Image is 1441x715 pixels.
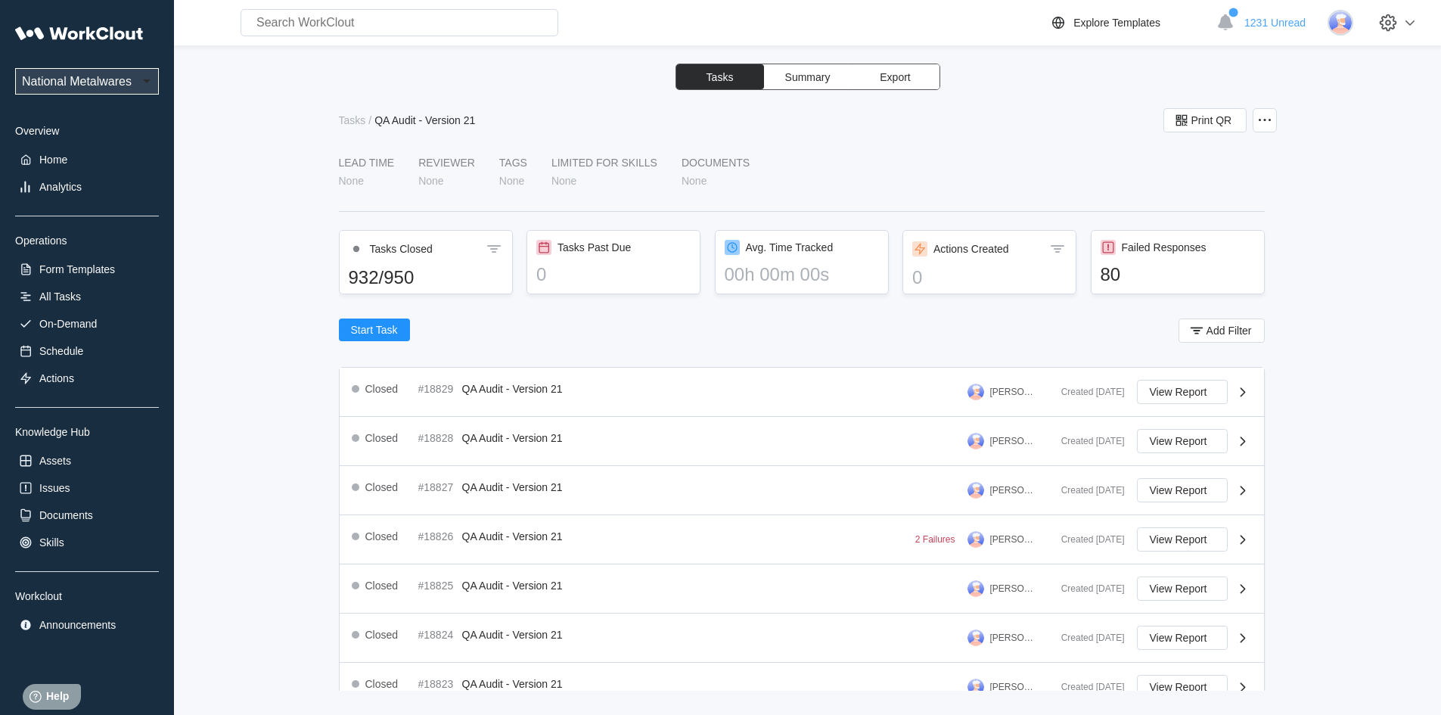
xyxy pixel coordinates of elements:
span: View Report [1150,534,1207,545]
div: Skills [39,536,64,549]
span: 1231 Unread [1244,17,1306,29]
span: QA Audit - Version 21 [462,530,563,542]
a: Analytics [15,176,159,197]
img: user-3.png [967,679,984,695]
div: Reviewer [418,157,475,169]
div: Tasks [339,114,366,126]
a: Closed#18823QA Audit - Version 21[PERSON_NAME]Created [DATE]View Report [340,663,1264,712]
a: Announcements [15,614,159,636]
a: Form Templates [15,259,159,280]
span: View Report [1150,633,1207,643]
a: Issues [15,477,159,499]
button: Print QR [1163,108,1247,132]
div: Created [DATE] [1049,583,1125,594]
div: [PERSON_NAME] [990,633,1037,643]
div: #18827 [418,481,456,493]
div: #18823 [418,678,456,690]
a: Closed#18826QA Audit - Version 212 Failures[PERSON_NAME]Created [DATE]View Report [340,515,1264,564]
div: Closed [365,383,399,395]
div: Created [DATE] [1049,387,1125,397]
span: QA Audit - Version 21 [462,629,563,641]
div: None [551,175,576,187]
div: 2 Failures [915,534,955,545]
div: / [368,114,371,126]
div: [PERSON_NAME] [990,583,1037,594]
span: View Report [1150,583,1207,594]
span: Export [880,72,910,82]
span: Summary [785,72,831,82]
div: Documents [682,157,750,169]
a: Closed#18828QA Audit - Version 21[PERSON_NAME]Created [DATE]View Report [340,417,1264,466]
div: #18826 [418,530,456,542]
div: #18825 [418,580,456,592]
div: Actions [39,372,74,384]
div: Documents [39,509,93,521]
img: user-3.png [967,580,984,597]
div: On-Demand [39,318,97,330]
div: Tasks Closed [370,243,433,255]
a: Schedule [15,340,159,362]
div: #18828 [418,432,456,444]
img: user-3.png [967,630,984,646]
div: Created [DATE] [1049,534,1125,545]
img: user-3.png [967,433,984,449]
div: Knowledge Hub [15,426,159,438]
div: Tasks Past Due [557,241,631,253]
a: Closed#18829QA Audit - Version 21[PERSON_NAME]Created [DATE]View Report [340,368,1264,417]
div: 0 [536,264,691,285]
a: Closed#18824QA Audit - Version 21[PERSON_NAME]Created [DATE]View Report [340,614,1264,663]
div: Explore Templates [1073,17,1160,29]
div: Analytics [39,181,82,193]
div: None [499,175,524,187]
div: Closed [365,530,399,542]
div: Overview [15,125,159,137]
button: View Report [1137,527,1228,552]
div: QA Audit - Version 21 [374,114,475,126]
div: Home [39,154,67,166]
span: View Report [1150,436,1207,446]
div: 00h 00m 00s [725,264,879,285]
div: [PERSON_NAME] [990,534,1037,545]
div: [PERSON_NAME] [990,682,1037,692]
span: View Report [1150,485,1207,496]
div: Actions Created [933,243,1009,255]
a: Closed#18827QA Audit - Version 21[PERSON_NAME]Created [DATE]View Report [340,466,1264,515]
a: Explore Templates [1049,14,1209,32]
div: Created [DATE] [1049,436,1125,446]
div: LIMITED FOR SKILLS [551,157,657,169]
div: None [418,175,443,187]
div: Closed [365,629,399,641]
button: View Report [1137,380,1228,404]
span: Add Filter [1207,325,1252,336]
span: QA Audit - Version 21 [462,383,563,395]
div: 0 [912,267,1067,288]
div: Announcements [39,619,116,631]
a: On-Demand [15,313,159,334]
div: 80 [1101,264,1255,285]
span: QA Audit - Version 21 [462,481,563,493]
span: View Report [1150,682,1207,692]
a: All Tasks [15,286,159,307]
div: Closed [365,580,399,592]
div: [PERSON_NAME] [990,485,1037,496]
span: View Report [1150,387,1207,397]
div: Workclout [15,590,159,602]
a: Home [15,149,159,170]
span: QA Audit - Version 21 [462,432,563,444]
div: 932/950 [349,267,503,288]
button: View Report [1137,478,1228,502]
div: Created [DATE] [1049,485,1125,496]
div: Closed [365,432,399,444]
img: user-3.png [967,384,984,400]
div: Tags [499,157,527,169]
div: Created [DATE] [1049,682,1125,692]
div: All Tasks [39,291,81,303]
div: #18829 [418,383,456,395]
input: Search WorkClout [241,9,558,36]
button: View Report [1137,626,1228,650]
span: QA Audit - Version 21 [462,678,563,690]
button: View Report [1137,429,1228,453]
span: Print QR [1191,115,1232,126]
a: Tasks [339,114,369,126]
button: Add Filter [1179,319,1265,343]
